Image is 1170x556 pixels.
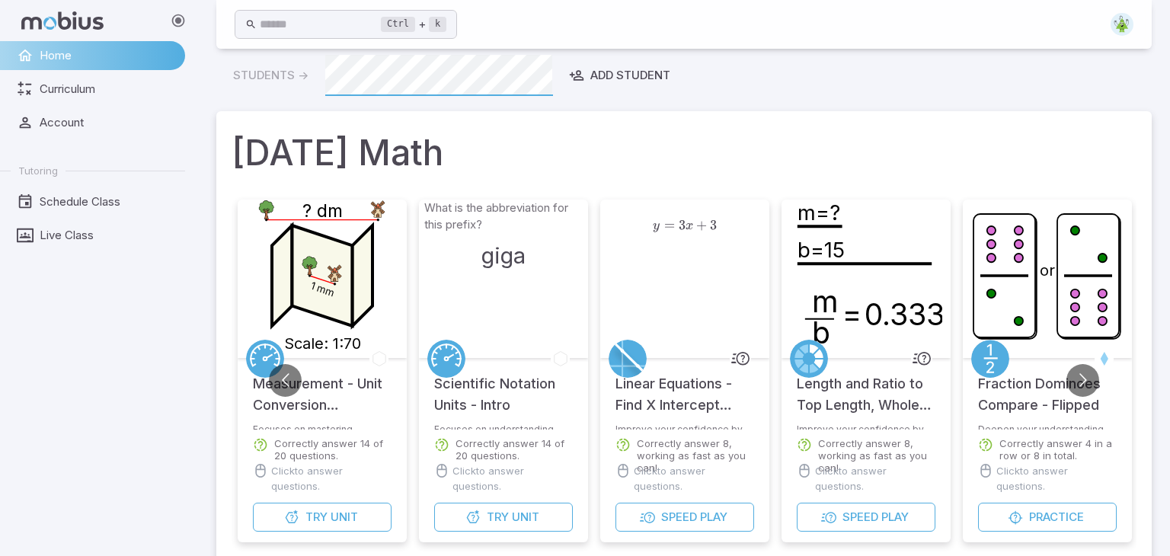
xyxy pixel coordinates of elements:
[232,126,1136,178] h1: [DATE] Math
[978,358,1117,416] h5: Fraction Dominoes Compare - Flipped
[456,437,573,462] p: Correctly answer 14 of 20 questions.
[978,503,1117,532] button: Practice
[40,81,174,97] span: Curriculum
[331,509,358,526] span: Unit
[1040,261,1055,280] text: or
[812,315,830,350] text: b
[881,509,909,526] span: Play
[40,47,174,64] span: Home
[284,334,361,353] text: Scale: 1:70
[615,423,754,430] p: Improve your confidence by testing your speed on simpler questions.
[971,340,1009,378] a: Fractions/Decimals
[18,164,58,177] span: Tutoring
[812,283,839,319] text: m
[661,509,697,526] span: Speed
[381,15,446,34] div: +
[679,217,686,233] span: 3
[609,340,647,378] a: Slope/Linear Equations
[434,358,573,416] h5: Scientific Notation Units - Intro
[40,227,174,244] span: Live Class
[798,200,840,225] text: m=?
[269,364,302,397] button: Go to previous slide
[710,217,717,233] span: 3
[434,503,573,532] button: TryUnit
[253,503,392,532] button: TryUnit
[487,509,509,526] span: Try
[996,463,1117,494] p: Click to answer questions.
[424,200,583,233] p: What is the abbreviation for this prefix?
[696,217,707,233] span: +
[246,340,284,378] a: Speed/Distance/Time
[274,437,392,462] p: Correctly answer 14 of 20 questions.
[797,358,935,416] h5: Length and Ratio to Top Length, Whole Numbers - Parallel Line Display
[999,437,1117,462] p: Correctly answer 4 in a row or 8 in total.
[615,503,754,532] button: SpeedPlay
[271,463,392,494] p: Click to answer questions.
[427,340,465,378] a: Speed/Distance/Time
[452,463,573,494] p: Click to answer questions.
[842,296,862,332] text: =
[818,437,935,474] p: Correctly answer 8, working as fast as you can!
[700,509,727,526] span: Play
[815,463,935,494] p: Click to answer questions.
[253,423,392,430] p: Focuses on mastering common metric units, their prefices, and converting between them.
[798,237,845,263] text: b=15
[253,358,392,416] h5: Measurement - Unit Conversion Advanced - Metric
[842,509,878,526] span: Speed
[481,239,526,273] h3: giga
[797,423,935,430] p: Improve your confidence by testing your speed on simpler questions.
[865,296,945,332] text: 0.333
[40,193,174,210] span: Schedule Class
[429,17,446,32] kbd: k
[381,17,415,32] kbd: Ctrl
[305,509,328,526] span: Try
[637,437,754,474] p: Correctly answer 8, working as fast as you can!
[978,423,1117,430] p: Deepen your understanding by focusing on one area.
[569,67,670,84] div: Add Student
[664,217,675,233] span: =
[1111,13,1133,36] img: triangle.svg
[302,200,343,222] text: ? dm
[1066,364,1099,397] button: Go to next slide
[790,340,828,378] a: Rates/Ratios
[434,423,573,430] p: Focuses on understanding how to work with scientific notation and metric units.
[1029,509,1084,526] span: Practice
[634,463,754,494] p: Click to answer questions.
[512,509,539,526] span: Unit
[686,219,693,232] span: x
[309,280,335,299] text: 1 mm
[40,114,174,131] span: Account
[653,219,660,232] span: y
[797,503,935,532] button: SpeedPlay
[615,358,754,416] h5: Linear Equations - Find X Intercept (Integer) - Slope Y Intercept Form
